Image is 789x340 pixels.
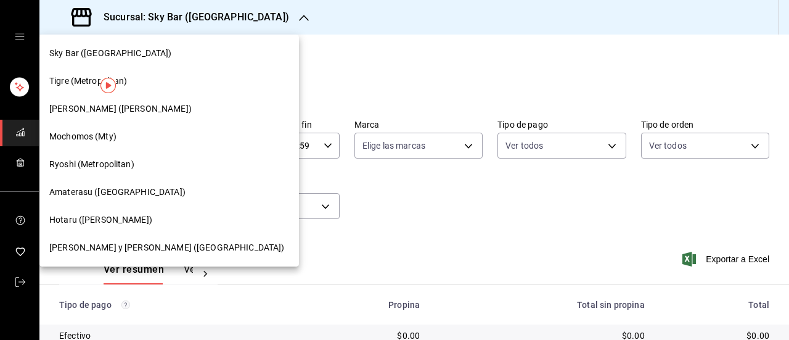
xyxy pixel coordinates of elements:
div: [PERSON_NAME] ([PERSON_NAME]) [39,95,299,123]
span: Ryoshi (Metropolitan) [49,158,134,171]
div: Ryoshi (Metropolitan) [39,151,299,178]
span: Tigre (Metropolitan) [49,75,128,88]
div: Sky Bar ([GEOGRAPHIC_DATA]) [39,39,299,67]
div: Hotaru ([PERSON_NAME]) [39,206,299,234]
div: Mochomos (Mty) [39,123,299,151]
div: Amaterasu ([GEOGRAPHIC_DATA]) [39,178,299,206]
span: [PERSON_NAME] y [PERSON_NAME] ([GEOGRAPHIC_DATA]) [49,241,284,254]
span: Mochomos (Mty) [49,130,117,143]
img: Tooltip marker [100,78,116,93]
span: Amaterasu ([GEOGRAPHIC_DATA]) [49,186,186,199]
span: Hotaru ([PERSON_NAME]) [49,214,152,226]
span: [PERSON_NAME] ([PERSON_NAME]) [49,102,192,115]
span: Sky Bar ([GEOGRAPHIC_DATA]) [49,47,172,60]
div: Tigre (Metropolitan) [39,67,299,95]
div: [PERSON_NAME] y [PERSON_NAME] ([GEOGRAPHIC_DATA]) [39,234,299,262]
